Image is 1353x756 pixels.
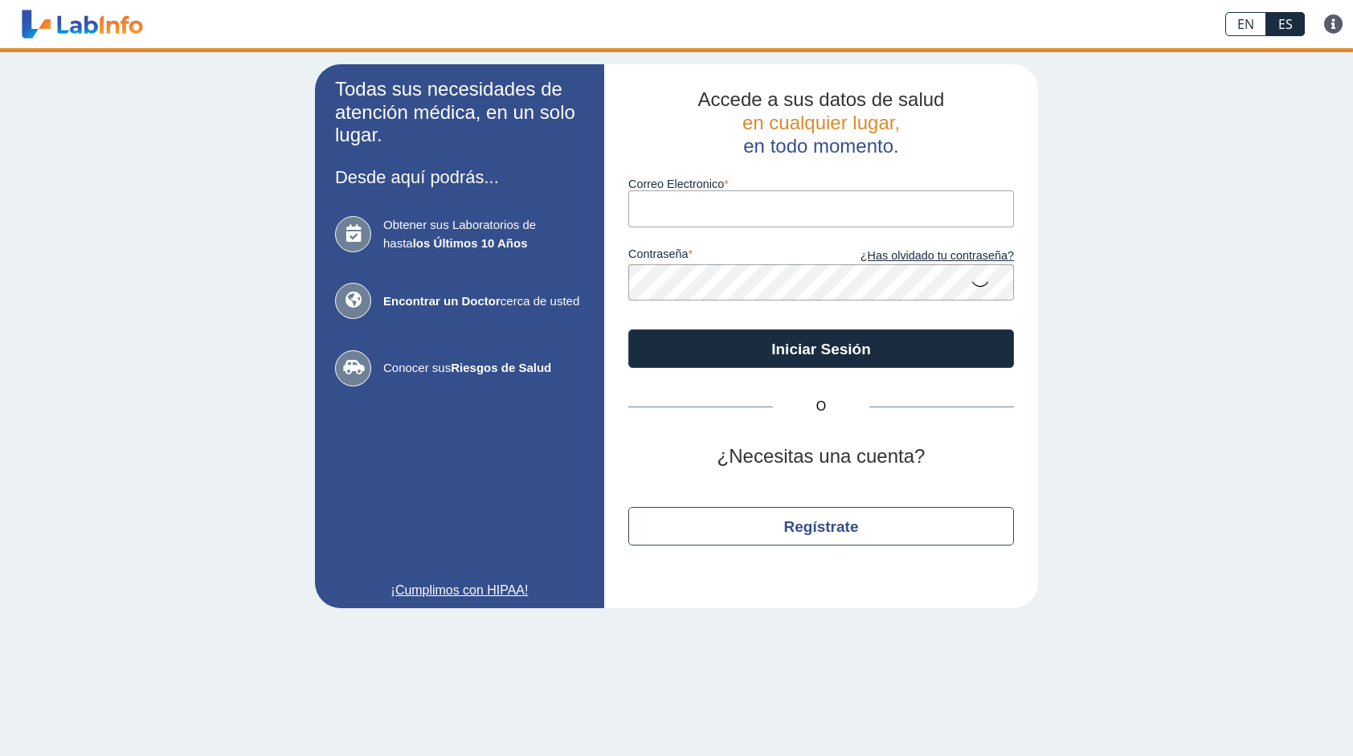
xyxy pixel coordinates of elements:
[1266,12,1305,36] a: ES
[628,247,821,265] label: contraseña
[628,445,1014,468] h2: ¿Necesitas una cuenta?
[383,216,584,252] span: Obtener sus Laboratorios de hasta
[335,167,584,187] h3: Desde aquí podrás...
[1210,693,1335,738] iframe: Help widget launcher
[335,78,584,147] h2: Todas sus necesidades de atención médica, en un solo lugar.
[698,88,945,110] span: Accede a sus datos de salud
[628,329,1014,368] button: Iniciar Sesión
[451,361,551,374] b: Riesgos de Salud
[773,397,869,416] span: O
[821,247,1014,265] a: ¿Has olvidado tu contraseña?
[383,359,584,378] span: Conocer sus
[383,292,584,311] span: cerca de usted
[628,507,1014,546] button: Regístrate
[628,178,1014,190] label: Correo Electronico
[742,112,900,133] span: en cualquier lugar,
[1225,12,1266,36] a: EN
[743,135,898,157] span: en todo momento.
[413,236,528,250] b: los Últimos 10 Años
[335,581,584,600] a: ¡Cumplimos con HIPAA!
[383,294,501,308] b: Encontrar un Doctor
